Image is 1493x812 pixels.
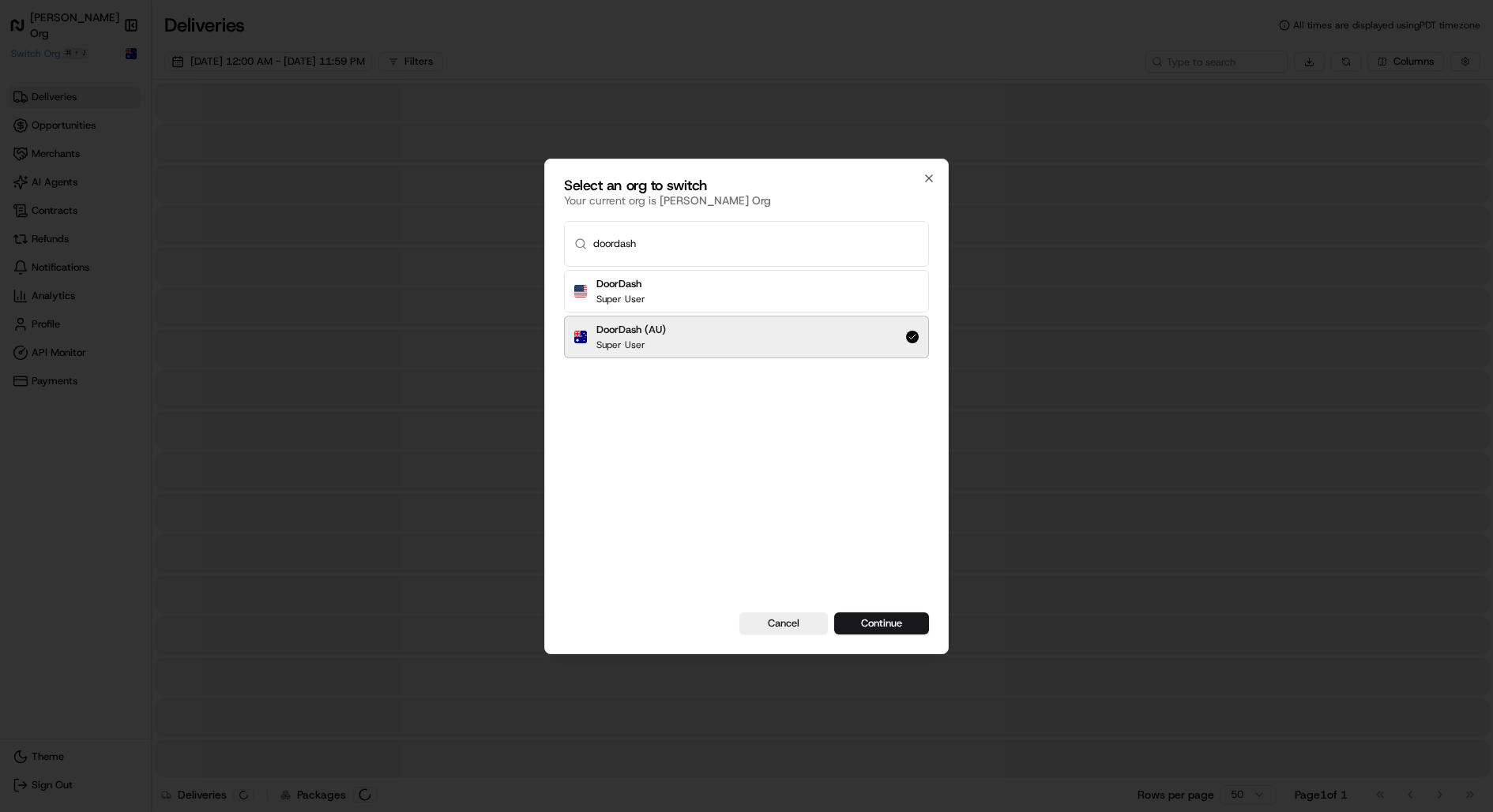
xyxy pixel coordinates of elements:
img: Flag of au [574,331,587,343]
button: Cancel [739,612,828,634]
h2: DoorDash [596,277,645,291]
h2: DoorDash (AU) [596,323,666,337]
button: Continue [834,612,929,634]
span: [PERSON_NAME] Org [660,193,771,208]
input: Type to search... [593,222,919,266]
div: Suggestions [564,267,929,361]
h2: Select an org to switch [564,178,929,193]
p: Your current org is [564,193,929,208]
p: Super User [596,339,666,351]
p: Super User [596,293,645,305]
img: Flag of us [574,285,587,297]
